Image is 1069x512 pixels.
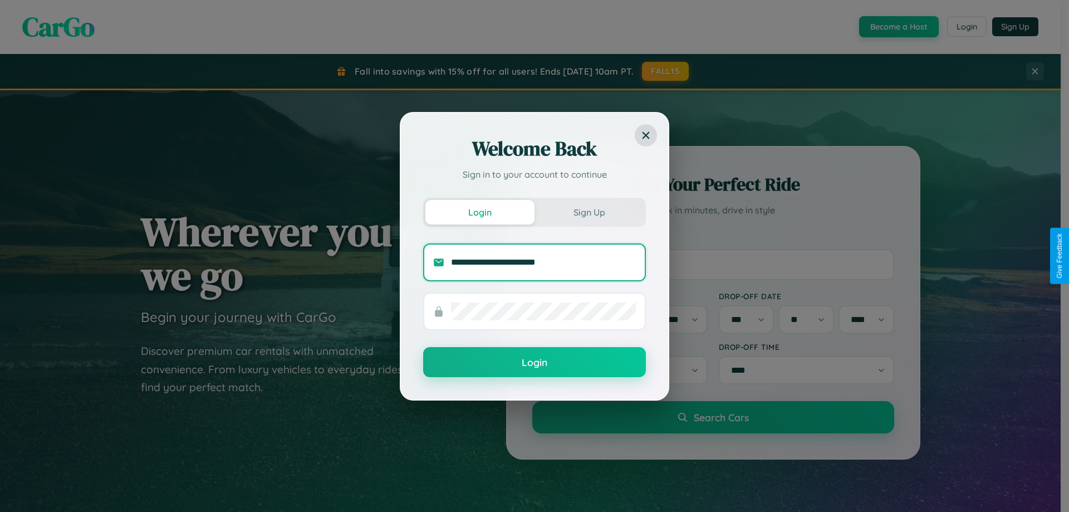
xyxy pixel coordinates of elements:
[423,168,646,181] p: Sign in to your account to continue
[534,200,644,225] button: Sign Up
[423,135,646,162] h2: Welcome Back
[1056,233,1063,279] div: Give Feedback
[423,347,646,377] button: Login
[425,200,534,225] button: Login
